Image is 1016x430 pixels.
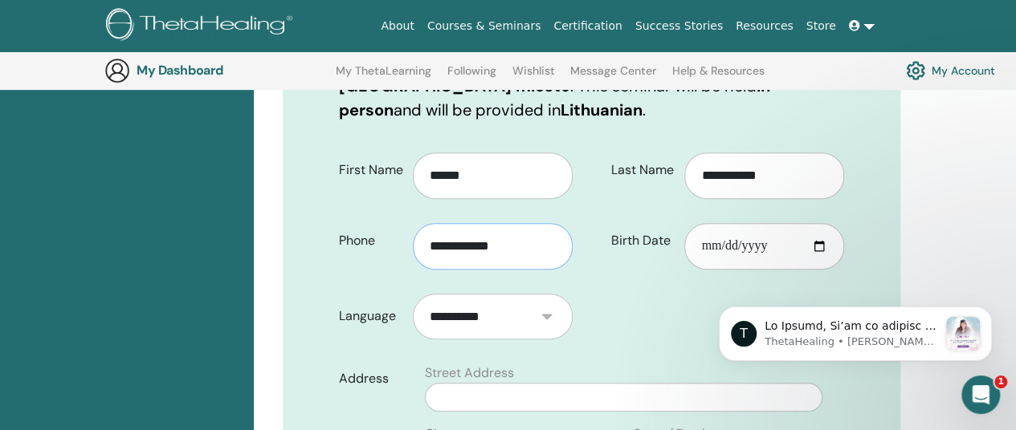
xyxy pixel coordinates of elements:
a: Message Center [570,64,656,90]
img: cog.svg [906,57,925,84]
a: About [374,11,420,41]
a: Help & Resources [672,64,765,90]
iframe: Intercom notifications pranešimas [695,274,1016,387]
a: Following [447,64,496,90]
a: Wishlist [512,64,555,90]
a: Success Stories [629,11,729,41]
label: Address [327,363,415,394]
label: First Name [327,155,413,185]
label: Language [327,301,413,331]
b: [GEOGRAPHIC_DATA], [GEOGRAPHIC_DATA] miesto [339,51,736,96]
label: Birth Date [599,225,685,256]
b: Lithuanian [561,99,643,120]
a: Certification [547,11,628,41]
img: generic-user-icon.jpg [104,58,130,83]
img: logo.png [106,8,298,44]
label: Phone [327,225,413,256]
a: Courses & Seminars [421,11,548,41]
a: My ThetaLearning [336,64,431,90]
a: Store [800,11,843,41]
iframe: Intercom live chat [961,375,1000,414]
label: Last Name [599,155,685,185]
label: Street Address [425,363,514,383]
a: My Account [906,57,995,84]
span: 1 [994,375,1007,388]
h3: My Dashboard [137,63,297,78]
a: Resources [729,11,800,41]
b: in-person [339,75,780,120]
